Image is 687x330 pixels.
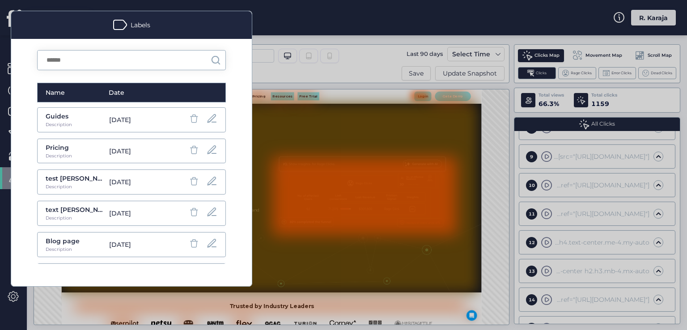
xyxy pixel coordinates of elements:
[46,152,70,160] div: Description
[46,173,105,183] div: test [PERSON_NAME]
[109,146,169,156] div: [DATE]
[46,215,70,222] div: Description
[131,20,150,30] div: Labels
[46,143,105,152] div: Pricing
[109,240,169,250] div: [DATE]
[109,208,169,218] div: [DATE]
[421,128,441,148] div: 9
[32,203,52,223] div: 8
[32,280,52,300] div: 23
[32,190,52,210] div: 30
[109,115,169,125] div: [DATE]
[46,205,105,215] div: text [PERSON_NAME]
[46,183,70,190] div: Description
[11,11,252,39] div: Labels
[46,88,109,97] div: Name
[46,236,105,246] div: Blog page
[46,111,105,121] div: Guides
[32,126,52,146] div: 73
[46,121,70,128] div: Description
[109,88,173,97] div: Date
[109,177,169,187] div: [DATE]
[46,246,70,253] div: Description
